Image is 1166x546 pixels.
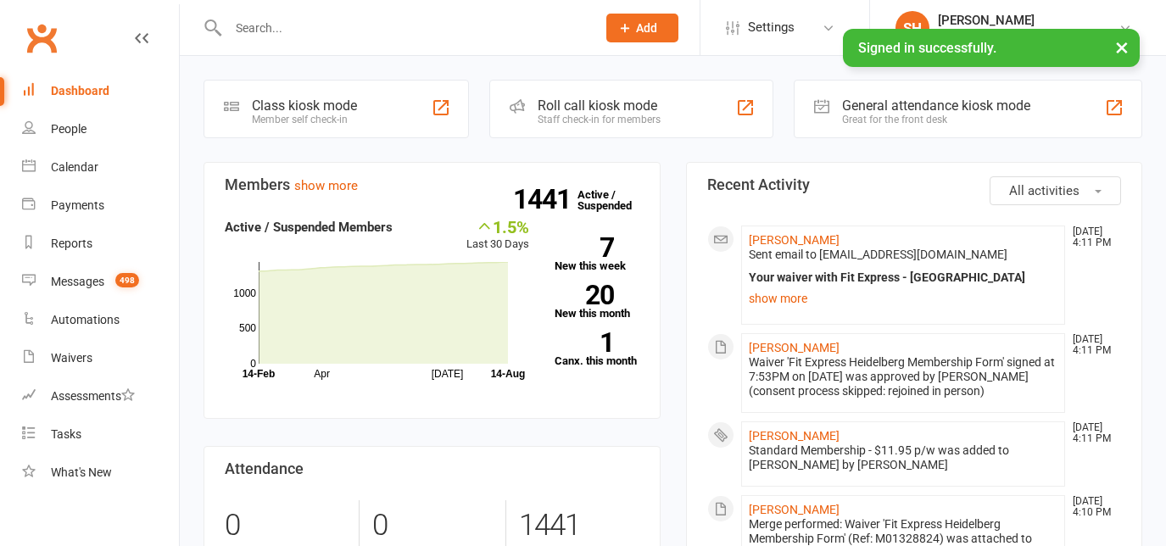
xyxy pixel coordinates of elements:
[223,16,584,40] input: Search...
[225,220,393,235] strong: Active / Suspended Members
[749,270,1058,285] div: Your waiver with Fit Express - [GEOGRAPHIC_DATA]
[1064,496,1120,518] time: [DATE] 4:10 PM
[252,97,357,114] div: Class kiosk mode
[51,84,109,97] div: Dashboard
[555,235,614,260] strong: 7
[51,389,135,403] div: Assessments
[749,248,1007,261] span: Sent email to [EMAIL_ADDRESS][DOMAIN_NAME]
[22,339,179,377] a: Waivers
[51,275,104,288] div: Messages
[22,263,179,301] a: Messages 498
[577,176,652,224] a: 1441Active / Suspended
[749,443,1058,472] div: Standard Membership - $11.95 p/w was added to [PERSON_NAME] by [PERSON_NAME]
[1064,334,1120,356] time: [DATE] 4:11 PM
[748,8,795,47] span: Settings
[555,330,614,355] strong: 1
[749,429,840,443] a: [PERSON_NAME]
[938,13,1119,28] div: [PERSON_NAME]
[51,427,81,441] div: Tasks
[466,217,529,236] div: 1.5%
[749,233,840,247] a: [PERSON_NAME]
[842,97,1030,114] div: General attendance kiosk mode
[555,332,639,366] a: 1Canx. this month
[22,110,179,148] a: People
[707,176,1122,193] h3: Recent Activity
[749,503,840,516] a: [PERSON_NAME]
[51,237,92,250] div: Reports
[538,114,661,125] div: Staff check-in for members
[22,377,179,415] a: Assessments
[990,176,1121,205] button: All activities
[466,217,529,253] div: Last 30 Days
[22,454,179,492] a: What's New
[51,313,120,326] div: Automations
[51,122,86,136] div: People
[1009,183,1080,198] span: All activities
[555,282,614,308] strong: 20
[1107,29,1137,65] button: ×
[606,14,678,42] button: Add
[749,287,1058,310] a: show more
[22,187,179,225] a: Payments
[1064,226,1120,248] time: [DATE] 4:11 PM
[938,28,1119,43] div: Fit Express - [GEOGRAPHIC_DATA]
[20,17,63,59] a: Clubworx
[115,273,139,287] span: 498
[22,225,179,263] a: Reports
[749,355,1058,398] div: Waiver 'Fit Express Heidelberg Membership Form' signed at 7:53PM on [DATE] was approved by [PERSO...
[294,178,358,193] a: show more
[636,21,657,35] span: Add
[513,187,577,212] strong: 1441
[22,415,179,454] a: Tasks
[252,114,357,125] div: Member self check-in
[842,114,1030,125] div: Great for the front desk
[22,72,179,110] a: Dashboard
[51,198,104,212] div: Payments
[51,160,98,174] div: Calendar
[895,11,929,45] div: SH
[749,341,840,354] a: [PERSON_NAME]
[22,301,179,339] a: Automations
[225,460,639,477] h3: Attendance
[858,40,996,56] span: Signed in successfully.
[538,97,661,114] div: Roll call kiosk mode
[225,176,639,193] h3: Members
[51,351,92,365] div: Waivers
[22,148,179,187] a: Calendar
[555,285,639,319] a: 20New this month
[555,237,639,271] a: 7New this week
[51,465,112,479] div: What's New
[1064,422,1120,444] time: [DATE] 4:11 PM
